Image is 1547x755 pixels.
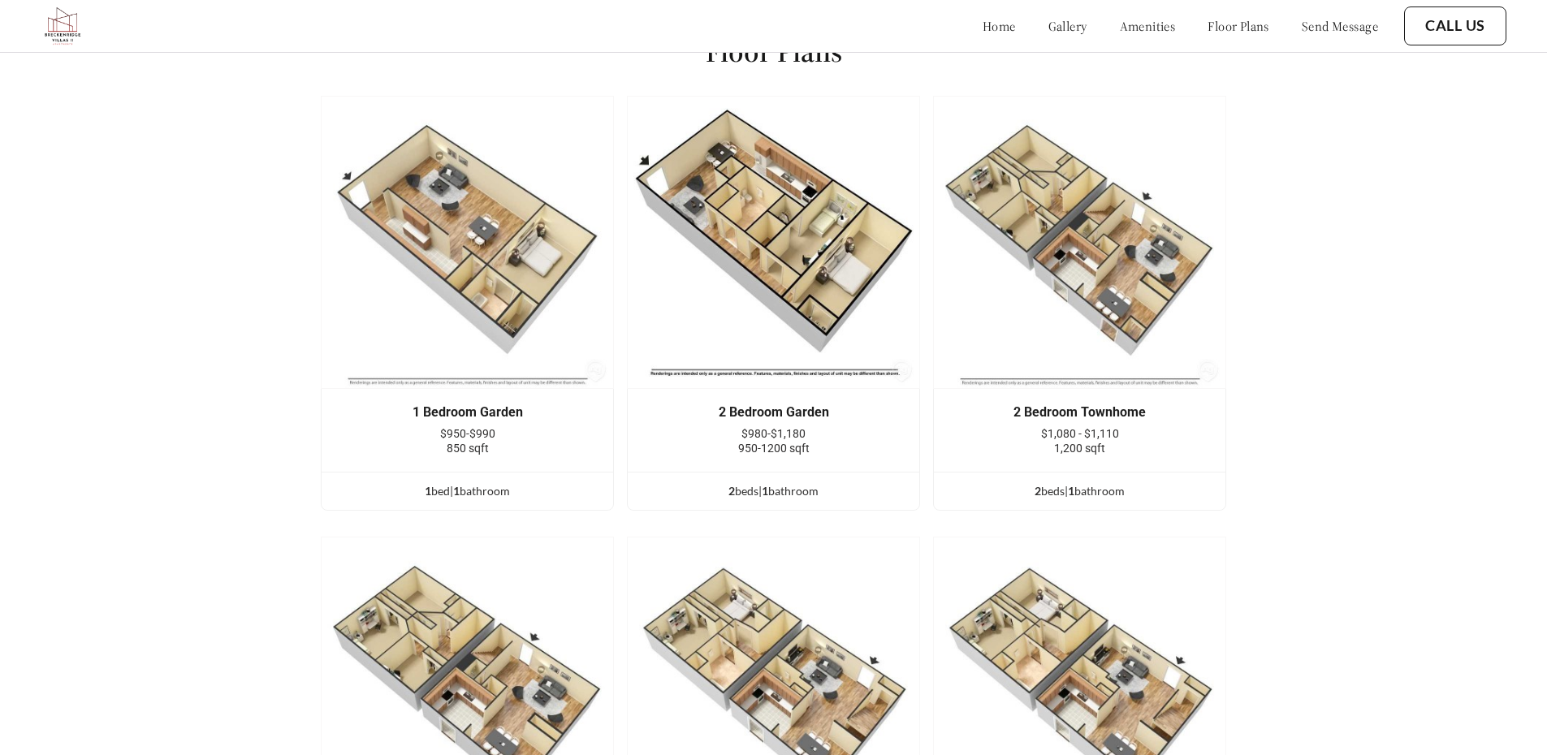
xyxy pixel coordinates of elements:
div: bed | bathroom [322,482,613,500]
a: floor plans [1208,18,1269,34]
span: 850 sqft [447,442,489,455]
div: 2 Bedroom Townhome [958,405,1201,420]
button: Call Us [1404,6,1506,45]
a: amenities [1120,18,1176,34]
img: example [321,96,614,389]
a: gallery [1048,18,1087,34]
span: 2 [1035,484,1041,498]
span: 1 [425,484,431,498]
span: 950-1200 sqft [738,442,810,455]
span: 1 [762,484,768,498]
span: $1,080 - $1,110 [1041,427,1119,440]
span: 2 [728,484,735,498]
div: 2 Bedroom Garden [652,405,895,420]
span: $980-$1,180 [741,427,806,440]
span: 1,200 sqft [1054,442,1105,455]
span: 1 [453,484,460,498]
a: Call Us [1425,17,1485,35]
div: bed s | bathroom [628,482,919,500]
a: send message [1302,18,1378,34]
span: $950-$990 [440,427,495,440]
img: example [627,96,920,389]
div: 1 Bedroom Garden [346,405,589,420]
img: bv2_logo.png [41,4,84,48]
div: bed s | bathroom [934,482,1225,500]
img: example [933,96,1226,389]
a: home [983,18,1016,34]
span: 1 [1068,484,1074,498]
h1: Floor Plans [706,33,842,70]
